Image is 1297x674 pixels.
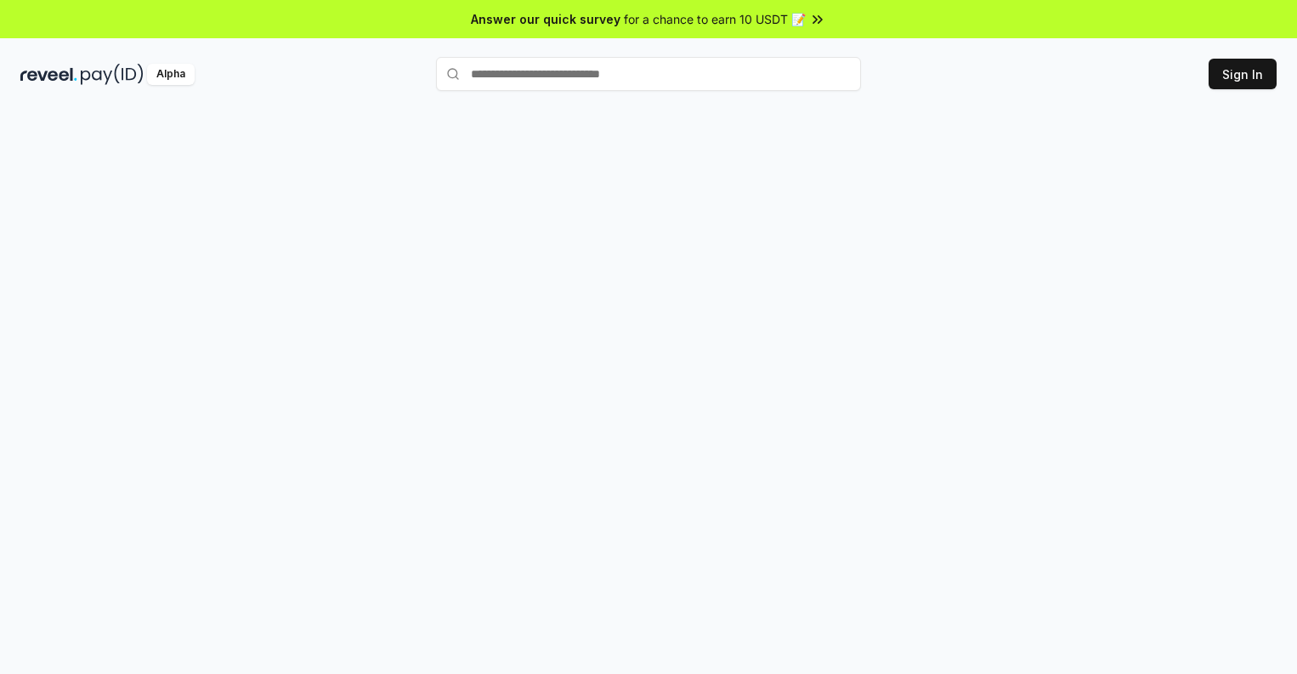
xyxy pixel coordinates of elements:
[1209,59,1277,89] button: Sign In
[624,10,806,28] span: for a chance to earn 10 USDT 📝
[20,64,77,85] img: reveel_dark
[471,10,620,28] span: Answer our quick survey
[147,64,195,85] div: Alpha
[81,64,144,85] img: pay_id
